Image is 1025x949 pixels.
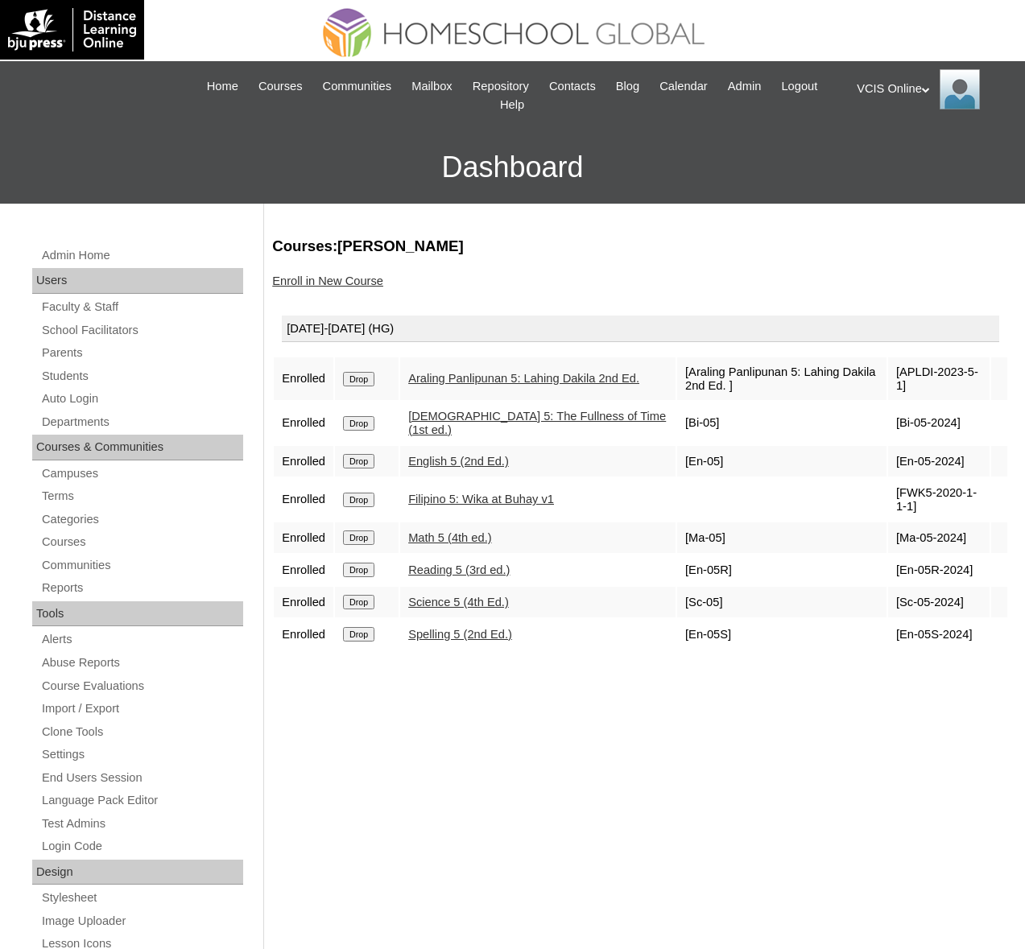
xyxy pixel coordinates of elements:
a: Test Admins [40,814,243,834]
td: [Ma-05] [677,522,887,553]
a: Categories [40,510,243,530]
a: Import / Export [40,699,243,719]
input: Drop [343,627,374,642]
a: Image Uploader [40,911,243,931]
span: Admin [728,77,762,96]
a: Admin [720,77,770,96]
a: Reports [40,578,243,598]
a: English 5 (2nd Ed.) [408,455,509,468]
a: Login Code [40,836,243,856]
h3: Courses:[PERSON_NAME] [272,236,1009,257]
a: [DEMOGRAPHIC_DATA] 5: The Fullness of Time (1st ed.) [408,410,666,436]
a: Contacts [541,77,604,96]
td: Enrolled [274,619,333,650]
a: Communities [40,555,243,576]
a: Stylesheet [40,888,243,908]
div: Courses & Communities [32,435,243,460]
a: Parents [40,343,243,363]
a: Settings [40,745,243,765]
td: [Bi-05-2024] [888,402,990,444]
a: Enroll in New Course [272,274,383,287]
a: Courses [250,77,311,96]
input: Drop [343,454,374,468]
a: Clone Tools [40,722,243,742]
input: Drop [343,563,374,577]
td: [FWK5-2020-1-1-1] [888,478,990,521]
span: Blog [616,77,639,96]
a: Faculty & Staff [40,297,243,317]
input: Drop [343,595,374,609]
a: Home [199,77,246,96]
td: [Sc-05-2024] [888,587,990,617]
div: Tools [32,601,243,627]
td: [En-05R] [677,555,887,585]
td: [En-05] [677,446,887,477]
td: Enrolled [274,357,333,400]
a: Communities [315,77,400,96]
a: Course Evaluations [40,676,243,696]
input: Drop [343,416,374,431]
h3: Dashboard [8,131,1017,204]
td: [En-05R-2024] [888,555,990,585]
a: Calendar [651,77,715,96]
a: Abuse Reports [40,653,243,673]
td: [APLDI-2023-5-1] [888,357,990,400]
input: Drop [343,493,374,507]
td: Enrolled [274,555,333,585]
a: Courses [40,532,243,552]
span: Calendar [659,77,707,96]
a: Terms [40,486,243,506]
td: [En-05S] [677,619,887,650]
a: Araling Panlipunan 5: Lahing Dakila 2nd Ed. [408,372,639,385]
td: [Ma-05-2024] [888,522,990,553]
a: Spelling 5 (2nd Ed.) [408,628,512,641]
a: Math 5 (4th ed.) [408,531,491,544]
a: Alerts [40,629,243,650]
span: Contacts [549,77,596,96]
a: Repository [465,77,537,96]
span: Communities [323,77,392,96]
a: Logout [773,77,825,96]
a: Science 5 (4th Ed.) [408,596,509,609]
a: Help [492,96,532,114]
a: School Facilitators [40,320,243,340]
td: Enrolled [274,402,333,444]
span: Logout [781,77,817,96]
a: Admin Home [40,246,243,266]
a: Filipino 5: Wika at Buhay v1 [408,493,554,505]
input: Drop [343,530,374,545]
a: Students [40,366,243,386]
td: Enrolled [274,446,333,477]
a: Campuses [40,464,243,484]
a: Mailbox [403,77,461,96]
td: [Sc-05] [677,587,887,617]
span: Help [500,96,524,114]
span: Mailbox [411,77,453,96]
span: Repository [473,77,529,96]
td: [Bi-05] [677,402,887,444]
img: VCIS Online Admin [940,69,980,109]
a: End Users Session [40,768,243,788]
div: Users [32,268,243,294]
span: Home [207,77,238,96]
td: [En-05S-2024] [888,619,990,650]
a: Departments [40,412,243,432]
td: [En-05-2024] [888,446,990,477]
td: [Araling Panlipunan 5: Lahing Dakila 2nd Ed. ] [677,357,887,400]
span: Courses [258,77,303,96]
a: Blog [608,77,647,96]
div: [DATE]-[DATE] (HG) [282,316,999,343]
a: Language Pack Editor [40,790,243,811]
div: VCIS Online [857,69,1009,109]
a: Reading 5 (3rd ed.) [408,563,510,576]
input: Drop [343,372,374,386]
td: Enrolled [274,478,333,521]
div: Design [32,860,243,885]
a: Auto Login [40,389,243,409]
img: logo-white.png [8,8,136,52]
td: Enrolled [274,522,333,553]
td: Enrolled [274,587,333,617]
